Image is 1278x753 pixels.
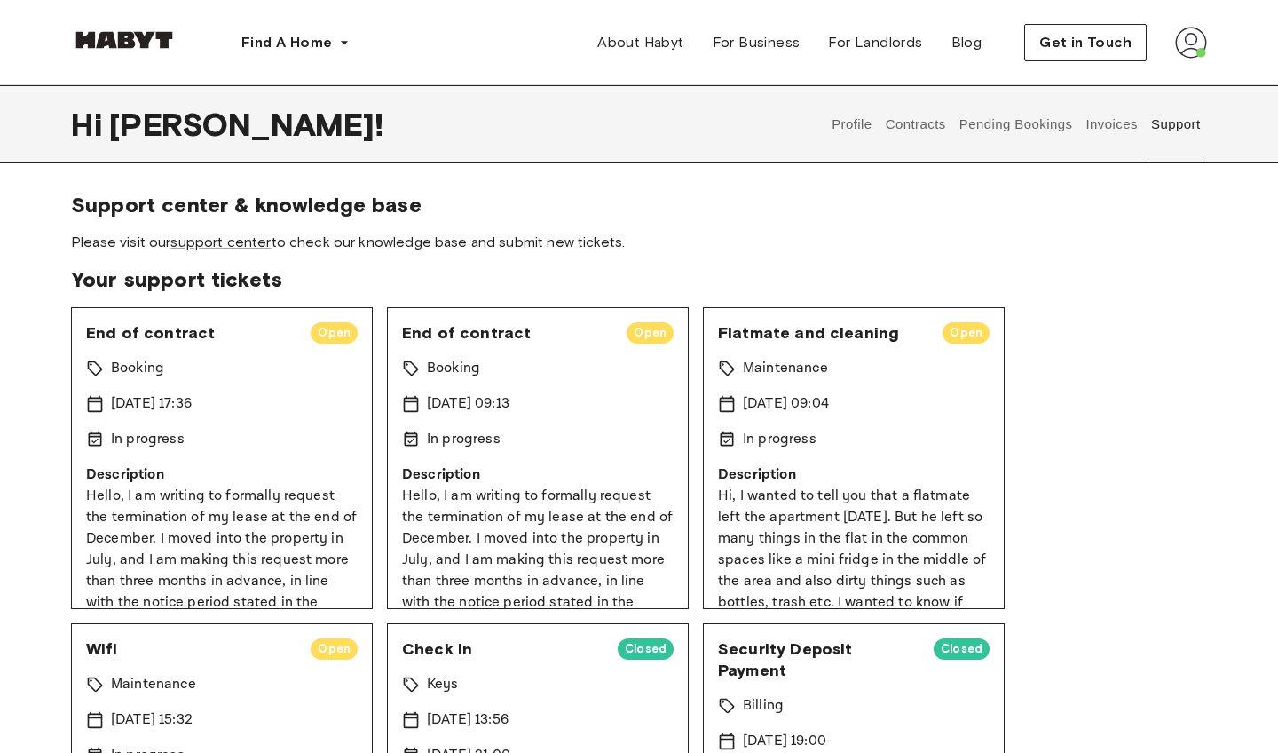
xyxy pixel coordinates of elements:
p: In progress [427,429,501,450]
a: For Business [698,25,815,60]
button: Find A Home [227,25,364,60]
span: Security Deposit Payment [718,638,919,681]
span: Wifi [86,638,296,660]
p: [DATE] 15:32 [111,709,193,731]
span: Find A Home [241,32,332,53]
span: Please visit our to check our knowledge base and submit new tickets. [71,233,1207,252]
p: [DATE] 13:56 [427,709,509,731]
a: support center [170,234,271,250]
img: Habyt [71,31,177,49]
span: Blog [951,32,982,53]
a: For Landlords [814,25,936,60]
span: Support center & knowledge base [71,192,1207,218]
p: Maintenance [111,674,196,695]
p: Description [402,464,674,486]
span: Hi [71,106,109,143]
span: Check in [402,638,603,660]
p: Maintenance [743,358,828,379]
span: Your support tickets [71,266,1207,293]
span: Closed [934,640,990,658]
span: [PERSON_NAME] ! [109,106,383,143]
p: [DATE] 09:13 [427,393,509,415]
p: Description [86,464,358,486]
span: For Landlords [828,32,922,53]
span: About Habyt [597,32,683,53]
button: Support [1148,85,1203,163]
p: [DATE] 09:04 [743,393,829,415]
span: End of contract [86,322,296,344]
p: Billing [743,695,784,717]
div: user profile tabs [825,85,1207,163]
span: Open [311,324,358,342]
button: Invoices [1084,85,1140,163]
p: Description [718,464,990,486]
button: Pending Bookings [957,85,1075,163]
img: avatar [1175,27,1207,59]
p: Booking [111,358,164,379]
button: Profile [830,85,875,163]
p: Keys [427,674,459,695]
span: End of contract [402,322,612,344]
p: Booking [427,358,480,379]
p: In progress [111,429,185,450]
p: [DATE] 19:00 [743,731,826,752]
button: Contracts [883,85,948,163]
span: Open [311,640,358,658]
span: Closed [618,640,674,658]
span: For Business [713,32,801,53]
a: Blog [937,25,997,60]
span: Flatmate and cleaning [718,322,928,344]
span: Get in Touch [1039,32,1132,53]
span: Open [627,324,674,342]
p: [DATE] 17:36 [111,393,192,415]
a: About Habyt [583,25,698,60]
p: In progress [743,429,816,450]
button: Get in Touch [1024,24,1147,61]
span: Open [943,324,990,342]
